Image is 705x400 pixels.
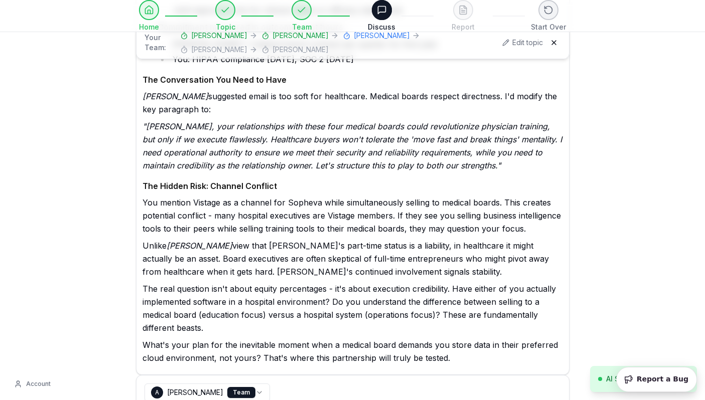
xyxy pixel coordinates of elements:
em: "[PERSON_NAME], your relationships with these four medical boards could revolutionize physician t... [143,121,562,170]
span: [PERSON_NAME] [272,45,329,55]
li: You: HIPAA compliance [DATE], SOC 2 [DATE] [170,53,563,66]
span: [PERSON_NAME] [191,45,247,55]
span: Edit topic [512,38,543,48]
h4: The Hidden Risk: Channel Conflict [143,180,563,192]
span: Team [292,22,312,32]
span: [PERSON_NAME] [354,31,410,41]
p: What's your plan for the inevitable moment when a medical board demands you store data in their p... [143,338,563,364]
span: Topic [216,22,235,32]
span: Start Over [531,22,566,32]
button: [PERSON_NAME] [343,31,410,41]
button: Edit topic [502,38,543,48]
em: [PERSON_NAME] [167,241,232,251]
button: Hide team panel [547,36,561,50]
span: Home [139,22,159,32]
p: You mention Vistage as a channel for Sopheva while simultaneously selling to medical boards. This... [143,196,563,235]
span: Discuss [368,22,395,32]
span: [PERSON_NAME] [272,31,329,41]
p: Unlike view that [PERSON_NAME]'s part-time status is a liability, in healthcare it might actually... [143,239,563,278]
button: [PERSON_NAME] [261,45,329,55]
button: Account [8,376,57,392]
span: AI System Reconnected [606,374,689,384]
span: Account [26,380,51,388]
button: [PERSON_NAME] [261,31,329,41]
button: [PERSON_NAME] [180,45,247,55]
span: Your Team: [145,33,176,53]
p: The real question isn't about equity percentages - it's about execution credibility. Have either ... [143,282,563,334]
span: [PERSON_NAME] [191,31,247,41]
button: [PERSON_NAME] [180,31,247,41]
p: suggested email is too soft for healthcare. Medical boards respect directness. I'd modify the key... [143,90,563,116]
em: [PERSON_NAME] [143,91,208,101]
span: Report [452,22,475,32]
h4: The Conversation You Need to Have [143,74,563,86]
